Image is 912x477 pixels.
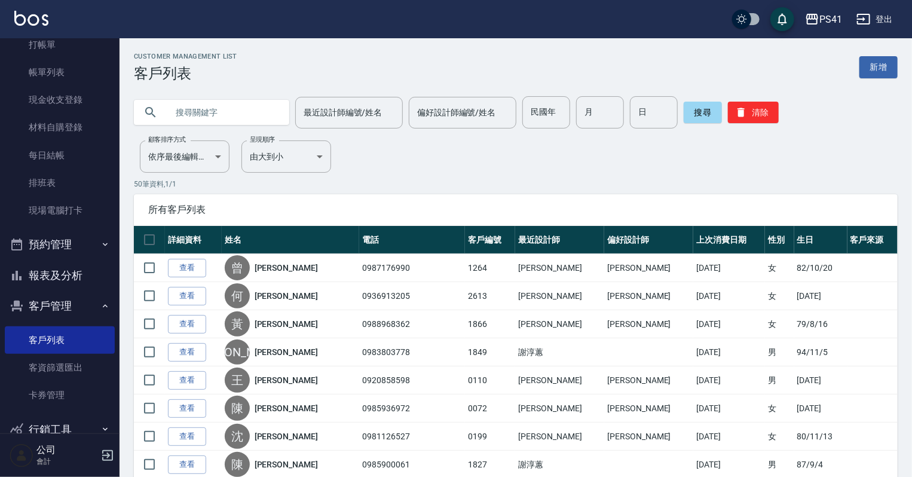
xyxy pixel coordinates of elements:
td: [PERSON_NAME] [604,423,693,451]
a: 客戶列表 [5,326,115,354]
th: 電話 [359,226,465,254]
td: 0983803778 [359,338,465,366]
th: 性別 [765,226,794,254]
td: 79/8/16 [794,310,847,338]
a: [PERSON_NAME] [255,402,318,414]
a: 查看 [168,287,206,305]
td: 0985936972 [359,395,465,423]
button: 搜尋 [684,102,722,123]
span: 所有客戶列表 [148,204,883,216]
button: 客戶管理 [5,291,115,322]
td: 2613 [465,282,515,310]
a: 查看 [168,371,206,390]
div: 黃 [225,311,250,337]
td: 1264 [465,254,515,282]
img: Person [10,444,33,467]
td: 0988968362 [359,310,465,338]
td: 女 [765,395,794,423]
td: 男 [765,338,794,366]
a: 查看 [168,399,206,418]
td: [DATE] [794,366,847,395]
a: 打帳單 [5,31,115,59]
th: 姓名 [222,226,360,254]
td: [PERSON_NAME] [515,282,604,310]
td: 80/11/13 [794,423,847,451]
td: 1866 [465,310,515,338]
td: [PERSON_NAME] [604,282,693,310]
td: 女 [765,423,794,451]
a: 排班表 [5,169,115,197]
div: 陳 [225,452,250,477]
a: [PERSON_NAME] [255,374,318,386]
td: [PERSON_NAME] [604,254,693,282]
h2: Customer Management List [134,53,237,60]
div: 依序最後編輯時間 [140,140,229,173]
td: 女 [765,282,794,310]
div: 由大到小 [241,140,331,173]
a: [PERSON_NAME] [255,318,318,330]
td: 94/11/5 [794,338,847,366]
td: 謝淳蕙 [515,338,604,366]
td: [DATE] [693,310,765,338]
td: [PERSON_NAME] [515,395,604,423]
td: [DATE] [693,366,765,395]
a: 查看 [168,343,206,362]
td: [DATE] [794,282,847,310]
td: 0072 [465,395,515,423]
td: 0199 [465,423,515,451]
th: 客戶來源 [847,226,898,254]
h5: 公司 [36,444,97,456]
div: 王 [225,368,250,393]
a: 每日結帳 [5,142,115,169]
td: 0920858598 [359,366,465,395]
td: [DATE] [693,338,765,366]
a: 查看 [168,315,206,334]
td: 1849 [465,338,515,366]
td: 0987176990 [359,254,465,282]
a: 卡券管理 [5,381,115,409]
button: 報表及分析 [5,260,115,291]
button: PS41 [800,7,847,32]
a: 查看 [168,455,206,474]
a: 現場電腦打卡 [5,197,115,224]
th: 詳細資料 [165,226,222,254]
button: 預約管理 [5,229,115,260]
th: 生日 [794,226,847,254]
a: 查看 [168,427,206,446]
label: 顧客排序方式 [148,135,186,144]
td: [PERSON_NAME] [515,366,604,395]
div: 陳 [225,396,250,421]
td: [PERSON_NAME] [515,254,604,282]
td: [PERSON_NAME] [515,423,604,451]
th: 客戶編號 [465,226,515,254]
div: 何 [225,283,250,308]
td: [DATE] [693,254,765,282]
td: 女 [765,254,794,282]
p: 會計 [36,456,97,467]
a: 新增 [859,56,898,78]
td: 男 [765,366,794,395]
td: [PERSON_NAME] [515,310,604,338]
a: 客資篩選匯出 [5,354,115,381]
td: [PERSON_NAME] [604,310,693,338]
button: save [770,7,794,31]
h3: 客戶列表 [134,65,237,82]
th: 最近設計師 [515,226,604,254]
button: 行銷工具 [5,414,115,445]
div: [PERSON_NAME] [225,340,250,365]
input: 搜尋關鍵字 [167,96,280,129]
label: 呈現順序 [250,135,275,144]
td: [PERSON_NAME] [604,366,693,395]
td: [DATE] [693,282,765,310]
td: 0981126527 [359,423,465,451]
a: 帳單列表 [5,59,115,86]
div: 沈 [225,424,250,449]
a: [PERSON_NAME] [255,458,318,470]
a: [PERSON_NAME] [255,290,318,302]
a: [PERSON_NAME] [255,430,318,442]
td: [DATE] [693,395,765,423]
a: [PERSON_NAME] [255,262,318,274]
button: 清除 [728,102,779,123]
td: 0110 [465,366,515,395]
a: 查看 [168,259,206,277]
